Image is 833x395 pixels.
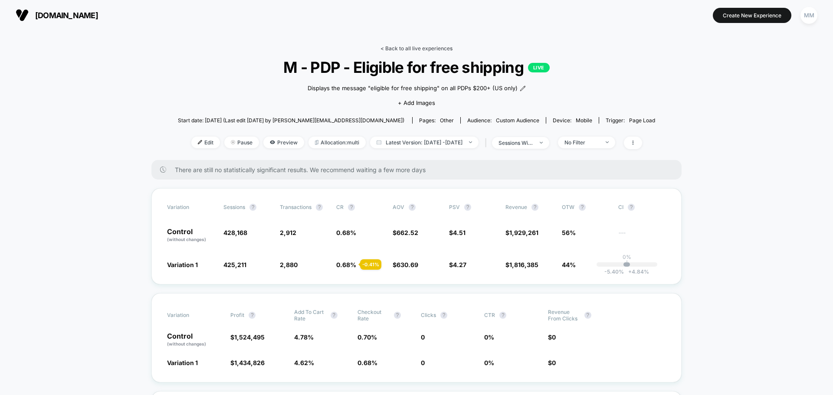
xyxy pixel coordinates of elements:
[548,309,580,322] span: Revenue From Clicks
[393,261,418,268] span: $
[464,204,471,211] button: ?
[167,333,222,347] p: Control
[263,137,304,148] span: Preview
[499,312,506,319] button: ?
[440,312,447,319] button: ?
[198,140,202,144] img: edit
[453,229,466,236] span: 4.51
[564,139,599,146] div: No Filter
[348,204,355,211] button: ?
[548,333,556,341] span: $
[397,229,418,236] span: 662.52
[548,359,556,366] span: $
[167,341,206,346] span: (without changes)
[223,204,245,210] span: Sessions
[800,7,817,24] div: MM
[546,117,599,124] span: Device:
[505,261,538,268] span: $
[167,228,215,243] p: Control
[294,309,326,322] span: Add To Cart Rate
[357,359,377,366] span: 0.68 %
[224,137,259,148] span: Pause
[234,333,265,341] span: 1,524,495
[223,229,247,236] span: 428,168
[316,204,323,211] button: ?
[496,117,539,124] span: Custom Audience
[280,261,298,268] span: 2,880
[393,204,404,210] span: AOV
[419,117,454,124] div: Pages:
[331,312,338,319] button: ?
[552,359,556,366] span: 0
[484,333,494,341] span: 0 %
[249,312,256,319] button: ?
[509,229,538,236] span: 1,929,261
[606,141,609,143] img: end
[552,333,556,341] span: 0
[421,333,425,341] span: 0
[175,166,664,173] span: There are still no statistically significant results. We recommend waiting a few more days
[505,229,538,236] span: $
[449,229,466,236] span: $
[393,229,418,236] span: $
[628,204,635,211] button: ?
[230,312,244,318] span: Profit
[562,204,610,211] span: OTW
[315,140,318,145] img: rebalance
[230,333,265,341] span: $
[531,204,538,211] button: ?
[398,99,435,106] span: + Add Images
[336,261,356,268] span: 0.68 %
[584,312,591,319] button: ?
[604,268,624,275] span: -5.40 %
[628,268,632,275] span: +
[202,58,631,76] span: M - PDP - Eligible for free shipping
[629,117,655,124] span: Page Load
[280,229,296,236] span: 2,912
[579,204,586,211] button: ?
[230,359,265,366] span: $
[606,117,655,124] div: Trigger:
[440,117,454,124] span: other
[394,312,401,319] button: ?
[191,137,220,148] span: Edit
[618,204,666,211] span: CI
[280,204,312,210] span: Transactions
[234,359,265,366] span: 1,434,826
[449,204,460,210] span: PSV
[397,261,418,268] span: 630.69
[798,7,820,24] button: MM
[453,261,466,268] span: 4.27
[624,268,649,275] span: 4.84 %
[713,8,791,23] button: Create New Experience
[467,117,539,124] div: Audience:
[380,45,453,52] a: < Back to all live experiences
[505,204,527,210] span: Revenue
[13,8,101,22] button: [DOMAIN_NAME]
[308,84,518,93] span: Displays the message "eligible for free shipping" on all PDPs $200+ (US only)
[308,137,366,148] span: Allocation: multi
[498,140,533,146] div: sessions with impression
[16,9,29,22] img: Visually logo
[421,312,436,318] span: Clicks
[483,137,492,149] span: |
[576,117,592,124] span: mobile
[357,333,377,341] span: 0.70 %
[35,11,98,20] span: [DOMAIN_NAME]
[336,229,356,236] span: 0.68 %
[294,333,314,341] span: 4.78 %
[167,261,198,268] span: Variation 1
[562,261,576,268] span: 44%
[421,359,425,366] span: 0
[449,261,466,268] span: $
[167,204,215,211] span: Variation
[562,229,576,236] span: 56%
[167,359,198,366] span: Variation 1
[484,359,494,366] span: 0 %
[528,63,550,72] p: LIVE
[623,254,631,260] p: 0%
[167,237,206,242] span: (without changes)
[231,140,235,144] img: end
[626,260,628,267] p: |
[223,261,246,268] span: 425,211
